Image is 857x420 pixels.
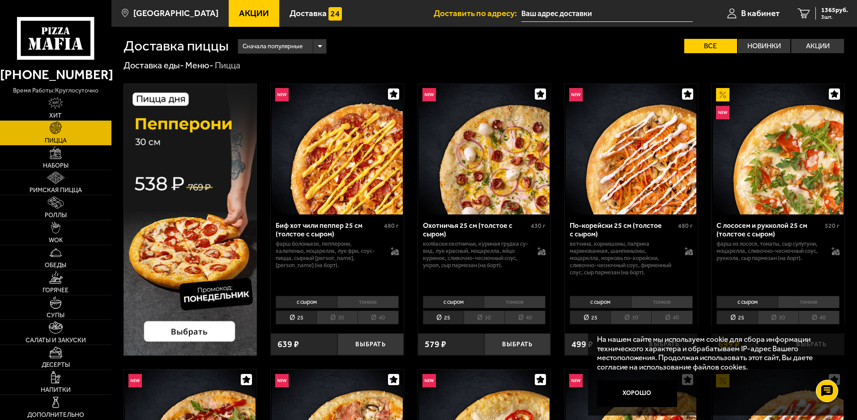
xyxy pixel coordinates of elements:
[423,221,529,238] div: Охотничья 25 см (толстое с сыром)
[423,296,484,308] li: с сыром
[434,9,521,17] span: Доставить по адресу:
[128,374,142,387] img: Новинка
[741,9,780,17] span: В кабинет
[423,240,529,269] p: колбаски охотничьи, куриная грудка су-вид, лук красный, моцарелла, яйцо куриное, сливочно-чесночн...
[651,311,692,324] li: 40
[277,340,299,349] span: 639 ₽
[678,222,693,230] span: 480 г
[778,296,840,308] li: тонкое
[716,240,823,262] p: фарш из лосося, томаты, сыр сулугуни, моцарелла, сливочно-чесночный соус, руккола, сыр пармезан (...
[464,311,504,324] li: 30
[713,84,844,214] img: С лососем и рукколой 25 см (толстое с сыром)
[597,380,678,407] button: Хорошо
[275,374,289,387] img: Новинка
[41,387,71,393] span: Напитки
[569,374,583,387] img: Новинка
[716,221,823,238] div: С лососем и рукколой 25 см (толстое с сыром)
[45,212,67,218] span: Роллы
[484,333,550,355] button: Выбрать
[825,222,840,230] span: 520 г
[597,335,831,372] p: На нашем сайте мы используем cookie для сбора информации технического характера и обрабатываем IP...
[791,39,844,53] label: Акции
[316,311,357,324] li: 30
[570,296,631,308] li: с сыром
[337,333,404,355] button: Выбрать
[45,262,66,269] span: Обеды
[47,312,64,319] span: Супы
[275,88,289,101] img: Новинка
[569,88,583,101] img: Новинка
[821,14,848,20] span: 3 шт.
[328,7,342,21] img: 15daf4d41897b9f0e9f617042186c801.svg
[631,296,693,308] li: тонкое
[716,88,729,101] img: Акционный
[276,311,316,324] li: 25
[738,39,791,53] label: Новинки
[716,311,757,324] li: 25
[423,311,464,324] li: 25
[531,222,546,230] span: 430 г
[570,311,610,324] li: 25
[290,9,327,17] span: Доставка
[565,84,698,214] a: НовинкаПо-корейски 25 см (толстое с сыром)
[610,311,651,324] li: 30
[521,5,693,22] input: Ваш адрес доставки
[276,296,337,308] li: с сыром
[716,106,729,119] img: Новинка
[124,39,229,53] h1: Доставка пиццы
[570,221,676,238] div: По-корейски 25 см (толстое с сыром)
[185,60,213,71] a: Меню-
[49,113,62,119] span: Хит
[504,311,546,324] li: 40
[566,84,696,214] img: По-корейски 25 см (толстое с сыром)
[276,221,382,238] div: Биф хот чили пеппер 25 см (толстое с сыром)
[49,237,63,244] span: WOK
[716,296,778,308] li: с сыром
[243,38,303,55] span: Сначала популярные
[45,138,67,144] span: Пицца
[422,374,436,387] img: Новинка
[239,9,269,17] span: Акции
[712,84,844,214] a: АкционныйНовинкаС лососем и рукколой 25 см (толстое с сыром)
[26,337,86,344] span: Салаты и закуски
[43,163,68,169] span: Наборы
[418,84,551,214] a: НовинкаОхотничья 25 см (толстое с сыром)
[821,7,848,13] span: 1365 руб.
[124,60,184,71] a: Доставка еды-
[272,84,402,214] img: Биф хот чили пеппер 25 см (толстое с сыром)
[425,340,446,349] span: 579 ₽
[419,84,550,214] img: Охотничья 25 см (толстое с сыром)
[27,412,84,418] span: Дополнительно
[358,311,399,324] li: 40
[684,39,737,53] label: Все
[276,240,382,269] p: фарш болоньезе, пепперони, халапеньо, моцарелла, лук фри, соус-пицца, сырный [PERSON_NAME], [PERS...
[798,311,840,324] li: 40
[758,311,798,324] li: 30
[215,60,240,71] div: Пицца
[30,187,82,193] span: Римская пицца
[570,240,676,276] p: ветчина, корнишоны, паприка маринованная, шампиньоны, моцарелла, морковь по-корейски, сливочно-че...
[384,222,399,230] span: 480 г
[42,362,70,368] span: Десерты
[133,9,218,17] span: [GEOGRAPHIC_DATA]
[271,84,404,214] a: НовинкаБиф хот чили пеппер 25 см (толстое с сыром)
[571,340,593,349] span: 499 ₽
[43,287,68,294] span: Горячее
[484,296,546,308] li: тонкое
[422,88,436,101] img: Новинка
[337,296,399,308] li: тонкое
